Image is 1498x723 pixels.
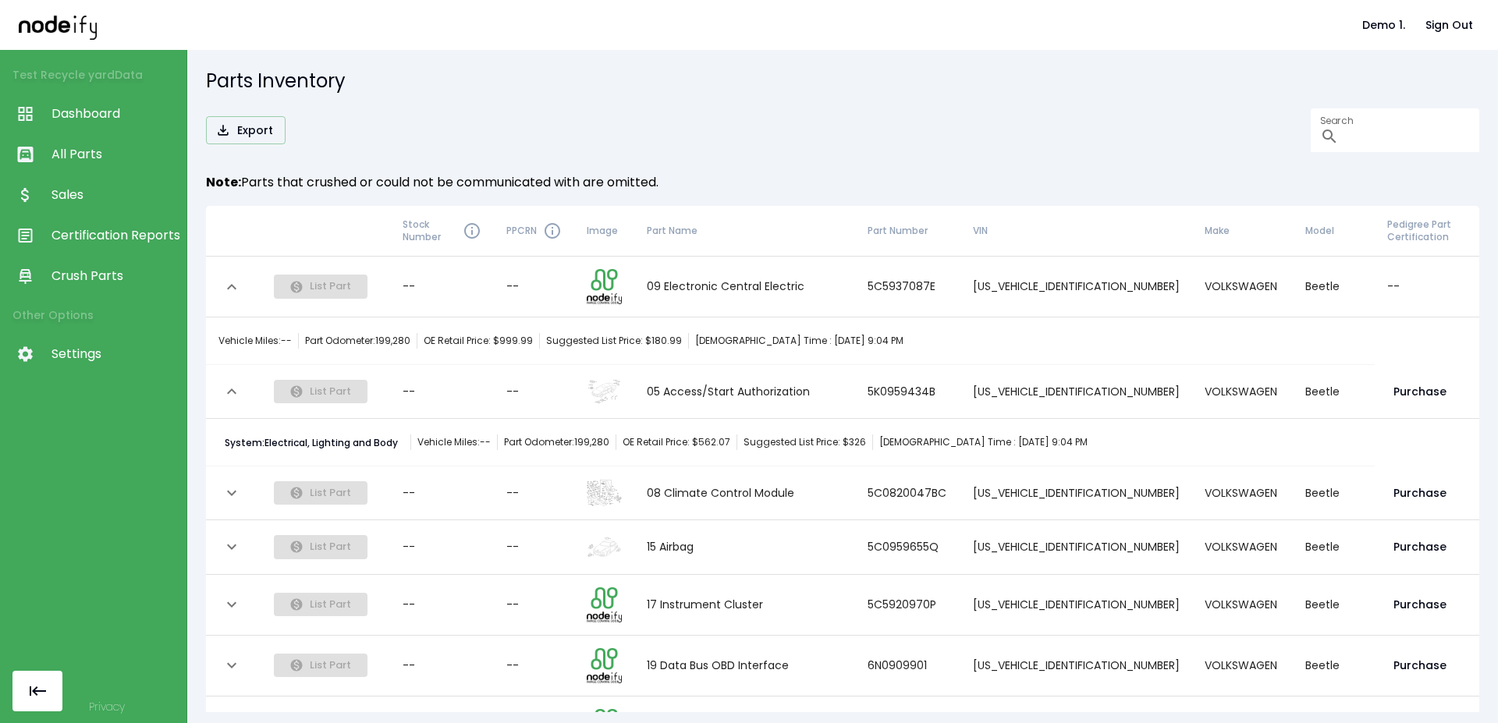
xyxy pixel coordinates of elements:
img: part image [587,269,622,304]
td: 05 Access/Start Authorization [634,365,855,419]
td: Beetle [1293,257,1375,317]
div: -- [403,278,481,294]
span: OE Retail Price: $ 562.07 [623,434,730,450]
span: Vehicle Miles: -- [417,434,491,450]
button: Export [206,116,286,145]
td: -- [494,257,574,317]
td: -- [494,466,574,520]
td: 5C0959655Q [855,520,960,574]
td: -- [494,575,574,636]
label: Search [1320,114,1353,127]
span: Must have an active sales channel before parts can be listed [274,278,367,293]
strong: Note: [206,173,241,191]
td: VOLKSWAGEN [1192,257,1293,317]
button: expand row [218,274,245,300]
td: 09 Electronic Central Electric [634,257,855,317]
span: OE Retail Price: $ 999.99 [424,333,533,349]
span: Settings [51,345,179,363]
td: VOLKSWAGEN [1192,636,1293,696]
button: Purchase [1387,651,1453,680]
button: Sign Out [1419,11,1479,40]
button: Purchase [1387,590,1453,619]
td: Beetle [1293,466,1375,520]
th: VIN [960,206,1192,257]
td: Beetle [1293,365,1375,419]
a: Privacy [89,699,125,714]
span: Part Odometer: 199,280 [305,333,410,349]
button: expand row [218,378,245,405]
span: [DEMOGRAPHIC_DATA] Time : [DATE] 9:04 PM [695,333,903,349]
img: part image [587,378,622,404]
span: Suggested List Price: $ 180.99 [546,333,682,349]
span: All Parts [51,145,179,164]
td: 5C5937087E [855,257,960,317]
td: -- [494,365,574,419]
span: Sales [51,186,179,204]
div: -- [403,539,481,555]
td: 5C5920970P [855,575,960,636]
button: expand row [218,591,245,618]
td: 5K0959434B [855,365,960,419]
td: [US_VEHICLE_IDENTIFICATION_NUMBER] [960,257,1192,317]
td: Beetle [1293,636,1375,696]
span: Part Odometer: 199,280 [504,434,609,450]
th: Image [574,206,634,257]
button: Purchase [1387,533,1453,562]
span: Must have an active sales channel before parts can be listed [274,484,367,500]
img: part image [587,648,622,683]
th: Part Number [855,206,960,257]
td: Beetle [1293,520,1375,574]
td: VOLKSWAGEN [1192,575,1293,636]
button: expand row [218,533,245,560]
td: [US_VEHICLE_IDENTIFICATION_NUMBER] [960,365,1192,419]
span: Crush Parts [51,267,179,285]
button: Demo 1. [1356,11,1411,40]
span: Must have an active sales channel before parts can be listed [274,383,367,399]
span: Certification Reports [51,226,179,245]
h5: Parts Inventory [206,69,1479,94]
img: nodeify [19,10,97,39]
th: Model [1293,206,1375,257]
div: -- [403,384,481,399]
td: 19 Data Bus OBD Interface [634,636,855,696]
span: [DEMOGRAPHIC_DATA] Time : [DATE] 9:04 PM [879,434,1088,450]
div: -- [403,657,481,673]
button: Purchase [1387,479,1453,508]
td: [US_VEHICLE_IDENTIFICATION_NUMBER] [960,636,1192,696]
span: Must have an active sales channel before parts can be listed [274,657,367,672]
td: 5C0820047BC [855,466,960,520]
td: 17 Instrument Cluster [634,575,855,636]
button: expand row [218,480,245,506]
span: Must have an active sales channel before parts can be listed [274,596,367,611]
div: -- [403,485,481,501]
span: Must have an active sales channel before parts can be listed [274,538,367,554]
th: Part Name [634,206,855,257]
img: part image [587,534,622,560]
img: part image [587,587,622,622]
button: expand row [218,652,245,679]
td: VOLKSWAGEN [1192,365,1293,419]
th: Pedigree Part Certification [1375,206,1479,257]
td: VOLKSWAGEN [1192,466,1293,520]
button: System:Electrical, Lighting and Body [218,436,404,448]
span: Vehicle Miles: -- [218,333,292,349]
td: [US_VEHICLE_IDENTIFICATION_NUMBER] [960,466,1192,520]
td: -- [494,636,574,696]
button: Purchase [1387,377,1453,406]
img: part image [587,480,622,505]
th: Make [1192,206,1293,257]
div: -- [403,597,481,612]
span: Suggested List Price: $ 326 [744,434,866,450]
div: Stock Number [403,218,481,243]
span: Dashboard [51,105,179,123]
h6: Parts that crushed or could not be communicated with are omitted. [206,172,1479,193]
td: -- [494,520,574,574]
td: -- [1375,257,1479,317]
td: 15 Airbag [634,520,855,574]
div: PPCRN [506,222,562,240]
td: 08 Climate Control Module [634,466,855,520]
td: VOLKSWAGEN [1192,520,1293,574]
td: 6N0909901 [855,636,960,696]
td: [US_VEHICLE_IDENTIFICATION_NUMBER] [960,520,1192,574]
td: [US_VEHICLE_IDENTIFICATION_NUMBER] [960,575,1192,636]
